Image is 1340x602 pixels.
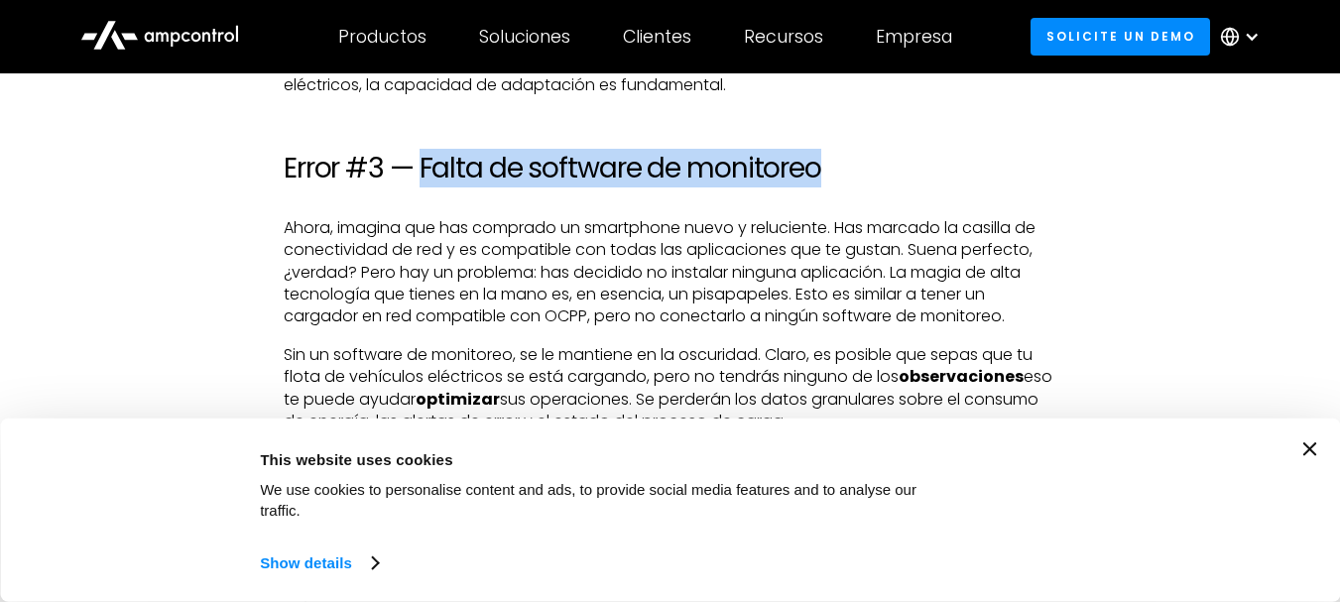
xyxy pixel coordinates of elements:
[260,548,377,578] a: Show details
[876,26,952,48] div: Empresa
[284,344,1056,433] p: Sin un software de monitoreo, se le mantiene en la oscuridad. Claro, es posible que sepas que tu ...
[623,26,691,48] div: Clientes
[744,26,823,48] div: Recursos
[338,26,426,48] div: Productos
[1031,18,1210,55] a: Solicite un demo
[982,442,1266,500] button: Okay
[416,388,500,411] strong: optimizar
[260,481,916,519] span: We use cookies to personalise content and ads, to provide social media features and to analyse ou...
[284,217,1056,328] p: Ahora, imagina que has comprado un smartphone nuevo y reluciente. Has marcado la casilla de conec...
[260,447,959,471] div: This website uses cookies
[1302,442,1316,456] button: Close banner
[284,152,1056,185] h2: Error #3 — Falta de software de monitoreo
[479,26,570,48] div: Soluciones
[899,365,1024,388] strong: observaciones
